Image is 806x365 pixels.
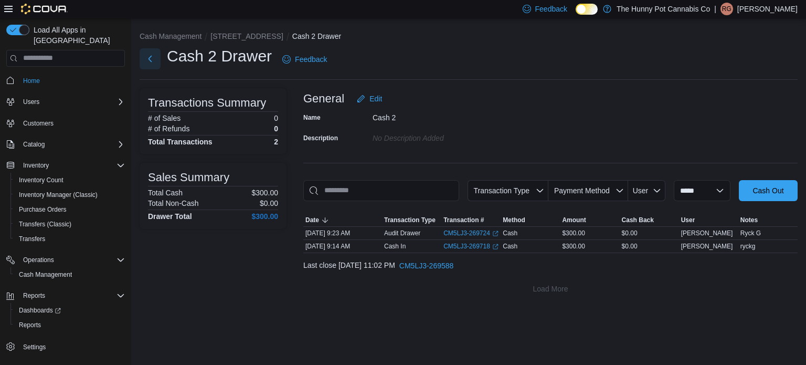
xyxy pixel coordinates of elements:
span: RG [722,3,731,15]
div: [DATE] 9:23 AM [303,227,382,239]
span: CM5LJ3-269588 [399,260,454,271]
span: Transaction Type [473,186,529,195]
span: Catalog [19,138,125,151]
button: Reports [10,318,129,332]
a: Inventory Manager (Classic) [15,189,102,201]
p: Audit Drawer [384,229,420,237]
button: Operations [19,254,58,266]
button: Cash Management [10,267,129,282]
button: Load More [303,278,798,299]
span: Dashboards [19,306,61,315]
a: CM5LJ3-269724External link [443,229,499,237]
span: Payment Method [554,186,610,195]
span: Customers [23,119,54,128]
div: No Description added [373,130,513,142]
div: $0.00 [620,227,679,239]
button: User [628,180,665,201]
a: Dashboards [15,304,65,317]
span: Inventory [23,161,49,170]
svg: External link [492,231,499,237]
label: Description [303,134,338,142]
h6: # of Sales [148,114,181,122]
span: Customers [19,117,125,130]
div: Last close [DATE] 11:02 PM [303,255,798,276]
span: Cash Management [19,270,72,279]
span: Date [305,216,319,224]
h1: Cash 2 Drawer [167,46,272,67]
button: Transaction # [441,214,501,226]
p: $0.00 [260,199,278,207]
button: Inventory [2,158,129,173]
span: Home [19,74,125,87]
a: Dashboards [10,303,129,318]
a: Settings [19,341,50,353]
span: $300.00 [562,229,585,237]
button: Transaction Type [382,214,441,226]
p: 0 [274,124,278,133]
span: Reports [19,289,125,302]
div: Cash 2 [373,109,513,122]
span: Cash [503,242,517,251]
h4: Total Transactions [148,138,213,146]
p: $300.00 [251,189,278,197]
a: Customers [19,117,58,130]
h3: General [303,92,344,105]
span: Transaction # [443,216,484,224]
input: This is a search bar. As you type, the results lower in the page will automatically filter. [303,180,459,201]
span: Operations [23,256,54,264]
span: Home [23,77,40,85]
button: Cash Out [739,180,798,201]
button: Home [2,73,129,88]
p: | [714,3,716,15]
span: Cash [503,229,517,237]
span: Feedback [295,54,327,65]
button: Customers [2,116,129,131]
button: Catalog [19,138,49,151]
button: Inventory Count [10,173,129,187]
div: Ryckolos Griffiths [720,3,733,15]
span: Method [503,216,525,224]
span: Feedback [535,4,567,14]
button: Inventory [19,159,53,172]
span: Reports [19,321,41,329]
span: Transfers [19,235,45,243]
button: Operations [2,253,129,267]
span: Settings [19,340,125,353]
a: Purchase Orders [15,203,71,216]
a: Home [19,75,44,87]
p: The Hunny Pot Cannabis Co [617,3,710,15]
span: Ryck G [740,229,761,237]
button: CM5LJ3-269588 [395,255,458,276]
button: Catalog [2,137,129,152]
span: Catalog [23,140,45,149]
img: Cova [21,4,68,14]
h3: Sales Summary [148,171,229,184]
a: Feedback [278,49,331,70]
span: Reports [15,319,125,331]
span: $300.00 [562,242,585,251]
h4: 2 [274,138,278,146]
span: Amount [562,216,586,224]
input: Dark Mode [576,4,598,15]
span: Users [19,96,125,108]
button: Cash Back [620,214,679,226]
p: Cash In [384,242,406,251]
button: Notes [738,214,798,226]
span: Settings [23,343,46,351]
span: Inventory Manager (Classic) [15,189,125,201]
button: Payment Method [548,180,628,201]
span: Edit [369,93,382,104]
span: Transaction Type [384,216,436,224]
h6: Total Cash [148,189,183,197]
h6: Total Non-Cash [148,199,199,207]
span: Inventory [19,159,125,172]
button: Transfers (Classic) [10,217,129,232]
span: Cash Management [15,268,125,281]
a: Transfers (Classic) [15,218,76,231]
span: Purchase Orders [19,205,67,214]
span: User [681,216,695,224]
button: Users [2,95,129,109]
button: Amount [560,214,619,226]
div: $0.00 [620,240,679,253]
